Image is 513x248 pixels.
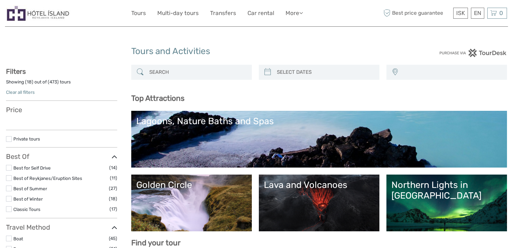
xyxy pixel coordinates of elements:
span: (45) [109,235,117,242]
a: Lava and Volcanoes [264,180,374,226]
strong: Filters [6,67,26,75]
h1: Tours and Activities [131,46,382,57]
a: More [286,8,303,18]
a: Private tours [13,136,40,142]
a: Boat [13,236,23,241]
a: Clear all filters [6,89,35,95]
a: Best of Summer [13,186,47,191]
img: PurchaseViaTourDesk.png [439,49,507,57]
a: Multi-day tours [157,8,199,18]
input: SEARCH [147,66,248,78]
h3: Travel Method [6,223,117,231]
div: Northern Lights in [GEOGRAPHIC_DATA] [391,180,502,201]
div: Golden Circle [136,180,247,190]
label: 473 [49,79,57,85]
span: 0 [498,10,504,16]
span: (11) [110,174,117,182]
b: Find your tour [131,238,181,247]
span: (14) [109,164,117,172]
b: Top Attractions [131,94,184,103]
a: Transfers [210,8,236,18]
a: Lagoons, Nature Baths and Spas [136,116,502,163]
div: Lava and Volcanoes [264,180,374,190]
a: Northern Lights in [GEOGRAPHIC_DATA] [391,180,502,226]
span: (18) [109,195,117,203]
span: ISK [456,10,465,16]
h3: Best Of [6,153,117,161]
img: Hótel Ísland [6,5,70,21]
span: Best price guarantee [382,8,452,19]
a: Classic Tours [13,207,40,212]
h3: Price [6,106,117,114]
a: Best of Reykjanes/Eruption Sites [13,176,82,181]
input: SELECT DATES [274,66,376,78]
a: Best for Self Drive [13,165,51,171]
a: Tours [131,8,146,18]
div: EN [471,8,484,19]
span: (27) [109,185,117,192]
div: Showing ( ) out of ( ) tours [6,79,117,89]
a: Golden Circle [136,180,247,226]
span: (17) [110,205,117,213]
div: Lagoons, Nature Baths and Spas [136,116,502,127]
a: Best of Winter [13,196,43,202]
a: Car rental [247,8,274,18]
label: 18 [27,79,32,85]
